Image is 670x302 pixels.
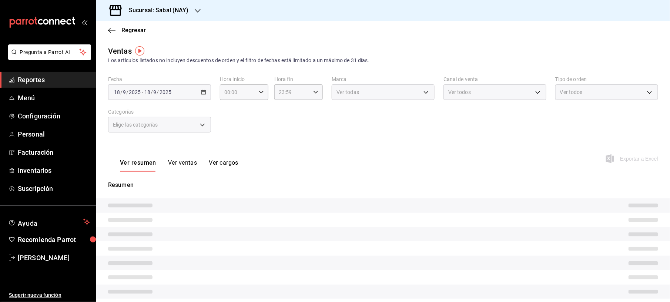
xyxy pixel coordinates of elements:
label: Tipo de orden [555,77,658,82]
span: Ver todas [336,88,359,96]
span: Reportes [18,75,90,85]
input: -- [144,89,151,95]
span: / [120,89,123,95]
p: Resumen [108,181,658,189]
a: Pregunta a Parrot AI [5,54,91,61]
span: Configuración [18,111,90,121]
label: Canal de venta [443,77,546,82]
h3: Sucursal: Sabal (NAY) [123,6,189,15]
span: Recomienda Parrot [18,235,90,245]
button: Ver cargos [209,159,239,172]
span: Ayuda [18,218,80,226]
button: Ver resumen [120,159,156,172]
label: Marca [332,77,435,82]
span: Suscripción [18,184,90,194]
span: / [157,89,159,95]
button: Pregunta a Parrot AI [8,44,91,60]
span: Ver todos [560,88,583,96]
span: Regresar [121,27,146,34]
button: Regresar [108,27,146,34]
span: Elige las categorías [113,121,158,128]
span: - [142,89,143,95]
span: Inventarios [18,165,90,175]
span: / [126,89,128,95]
span: Personal [18,129,90,139]
span: Pregunta a Parrot AI [20,48,80,56]
img: Tooltip marker [135,46,144,56]
button: Ver ventas [168,159,197,172]
div: navigation tabs [120,159,238,172]
span: [PERSON_NAME] [18,253,90,263]
input: ---- [128,89,141,95]
input: ---- [159,89,172,95]
label: Fecha [108,77,211,82]
div: Ventas [108,46,132,57]
span: Ver todos [448,88,471,96]
label: Hora fin [274,77,323,82]
span: Sugerir nueva función [9,291,90,299]
label: Categorías [108,110,211,115]
input: -- [123,89,126,95]
span: Menú [18,93,90,103]
span: / [151,89,153,95]
label: Hora inicio [220,77,268,82]
input: -- [114,89,120,95]
span: Facturación [18,147,90,157]
button: open_drawer_menu [81,19,87,25]
input: -- [153,89,157,95]
div: Los artículos listados no incluyen descuentos de orden y el filtro de fechas está limitado a un m... [108,57,658,64]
